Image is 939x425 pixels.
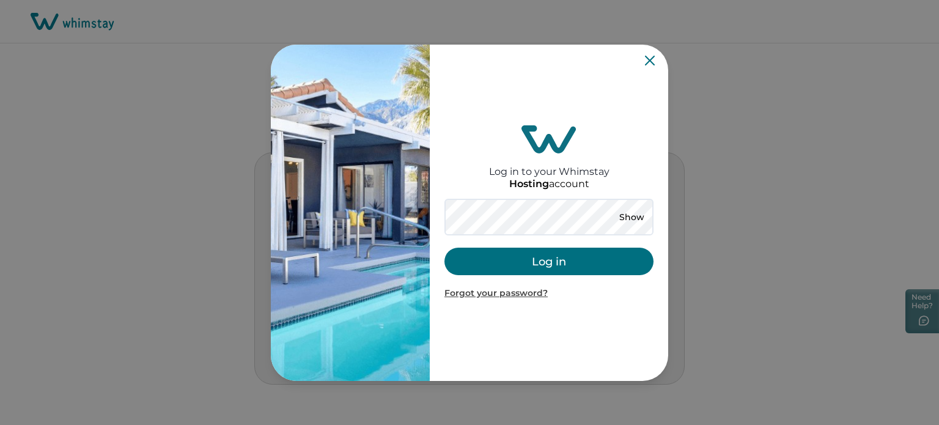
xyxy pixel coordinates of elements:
[509,178,549,190] p: Hosting
[271,45,430,381] img: auth-banner
[609,209,654,226] button: Show
[489,153,609,177] h2: Log in to your Whimstay
[444,248,654,275] button: Log in
[521,125,576,153] img: login-logo
[509,178,589,190] p: account
[645,56,655,65] button: Close
[444,287,654,300] p: Forgot your password?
